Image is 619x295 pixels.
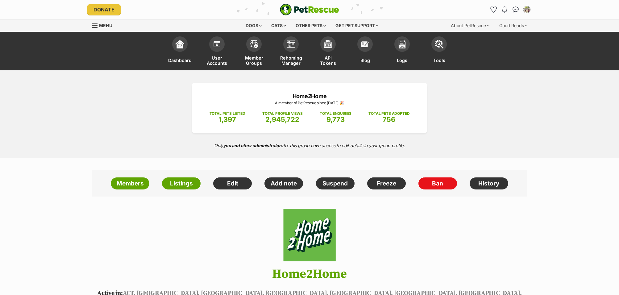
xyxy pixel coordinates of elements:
[324,40,332,48] img: api-icon-849e3a9e6f871e3acf1f60245d25b4cd0aad652aa5f5372336901a6a67317bd8.svg
[398,40,406,48] img: logs-icon-5bf4c29380941ae54b88474b1138927238aebebbc450bc62c8517511492d5a22.svg
[264,177,303,190] a: Add note
[201,92,418,100] p: Home2Home
[500,5,509,15] button: Notifications
[206,55,228,66] span: User Accounts
[83,267,536,281] h1: Home2Home
[201,100,418,106] p: A member of PetRescue since [DATE] 🎉
[488,5,498,15] a: Favourites
[470,177,508,190] a: History
[92,19,117,31] a: Menu
[421,33,458,70] a: Tools
[511,5,521,15] a: Conversations
[524,6,530,13] img: Bryony Copeland profile pic
[87,4,121,15] a: Donate
[213,177,252,190] a: Edit
[502,6,507,13] img: notifications-46538b983faf8c2785f20acdc204bb7945ddae34d4c08c2a6579f10ce5e182be.svg
[368,111,409,116] p: TOTAL PETS ADOPTED
[495,19,532,32] div: Good Reads
[435,40,443,48] img: tools-icon-677f8b7d46040df57c17cb185196fc8e01b2b03676c49af7ba82c462532e62ee.svg
[317,55,339,66] span: API Tokens
[265,115,299,123] span: 2,945,722
[397,55,407,66] span: Logs
[309,33,347,70] a: API Tokens
[168,55,192,66] span: Dashboard
[223,143,283,148] strong: you and other administrators
[316,177,355,190] a: Suspend
[361,40,369,48] img: blogs-icon-e71fceff818bbaa76155c998696f2ea9b8fc06abc828b24f45ee82a475c2fd99.svg
[198,33,235,70] a: User Accounts
[111,177,149,190] a: Members
[99,23,112,28] span: Menu
[418,177,457,190] a: Ban
[243,55,265,66] span: Member Groups
[161,33,198,70] a: Dashboard
[280,4,339,15] img: logo-e224e6f780fb5917bec1dbf3a21bbac754714ae5b6737aabdf751b685950b380.svg
[513,6,519,13] img: chat-41dd97257d64d25036548639549fe6c8038ab92f7586957e7f3b1b290dea8141.svg
[219,115,236,123] span: 1,397
[367,177,406,190] a: Freeze
[447,19,494,32] div: About PetRescue
[280,4,339,15] a: PetRescue
[176,40,184,48] img: dashboard-icon-eb2f2d2d3e046f16d808141f083e7271f6b2e854fb5c12c21221c1fb7104beca.svg
[347,33,384,70] a: Blog
[320,111,351,116] p: TOTAL ENQUIRIES
[241,19,266,32] div: Dogs
[267,19,290,32] div: Cats
[522,5,532,15] button: My account
[280,55,302,66] span: Rehoming Manager
[291,19,330,32] div: Other pets
[360,55,370,66] span: Blog
[272,33,309,70] a: Rehoming Manager
[235,33,272,70] a: Member Groups
[488,5,532,15] ul: Account quick links
[384,33,421,70] a: Logs
[213,40,221,48] img: members-icon-d6bcda0bfb97e5ba05b48644448dc2971f67d37433e5abca221da40c41542bd5.svg
[274,209,345,261] img: Home2Home
[250,40,258,48] img: team-members-icon-5396bd8760b3fe7c0b43da4ab00e1e3bb1a5d9ba89233759b79545d2d3fc5d0d.svg
[210,111,245,116] p: TOTAL PETS LISTED
[162,177,201,190] a: Listings
[287,40,295,48] img: group-profile-icon-3fa3cf56718a62981997c0bc7e787c4b2cf8bcc04b72c1350f741eb67cf2f40e.svg
[383,115,395,123] span: 756
[331,19,383,32] div: Get pet support
[262,111,303,116] p: TOTAL PROFILE VIEWS
[326,115,345,123] span: 9,773
[433,55,445,66] span: Tools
